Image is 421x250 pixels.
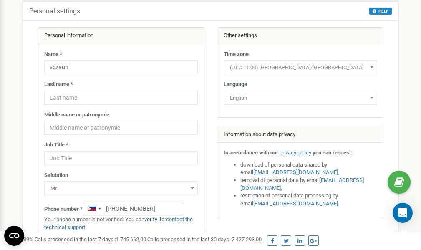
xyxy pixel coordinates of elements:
[44,141,68,149] label: Job Title *
[253,200,338,207] a: [EMAIL_ADDRESS][DOMAIN_NAME]
[84,202,183,216] input: +1-800-555-55-55
[44,216,193,230] a: contact the technical support
[227,62,374,73] span: (UTC-11:00) Pacific/Midway
[44,111,109,119] label: Middle name or patronymic
[44,181,198,195] span: Mr.
[240,192,377,207] li: restriction of personal data processing by email .
[217,126,383,143] div: Information about data privacy
[4,226,24,246] button: Open CMP widget
[44,91,198,105] input: Last name
[313,149,353,156] strong: you can request:
[240,177,364,191] a: [EMAIL_ADDRESS][DOMAIN_NAME]
[84,202,103,215] div: Telephone country code
[393,203,413,223] div: Open Intercom Messenger
[44,151,198,165] input: Job Title
[224,51,249,58] label: Time zone
[38,28,204,44] div: Personal information
[44,172,68,179] label: Salutation
[47,183,195,194] span: Mr.
[240,161,377,177] li: download of personal data shared by email ,
[240,177,377,192] li: removal of personal data by email ,
[44,81,73,88] label: Last name *
[369,8,392,15] button: HELP
[217,28,383,44] div: Other settings
[44,216,198,231] p: Your phone number is not verified. You can or
[232,236,262,242] u: 7 427 293,00
[253,169,338,175] a: [EMAIL_ADDRESS][DOMAIN_NAME]
[35,236,146,242] span: Calls processed in the last 7 days :
[280,149,311,156] a: privacy policy
[29,8,80,15] h5: Personal settings
[44,51,62,58] label: Name *
[224,149,278,156] strong: In accordance with our
[44,205,83,213] label: Phone number *
[147,236,262,242] span: Calls processed in the last 30 days :
[44,60,198,74] input: Name
[227,92,374,104] span: English
[116,236,146,242] u: 1 745 662,00
[224,60,377,74] span: (UTC-11:00) Pacific/Midway
[224,91,377,105] span: English
[44,121,198,135] input: Middle name or patronymic
[144,216,161,222] a: verify it
[224,81,247,88] label: Language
